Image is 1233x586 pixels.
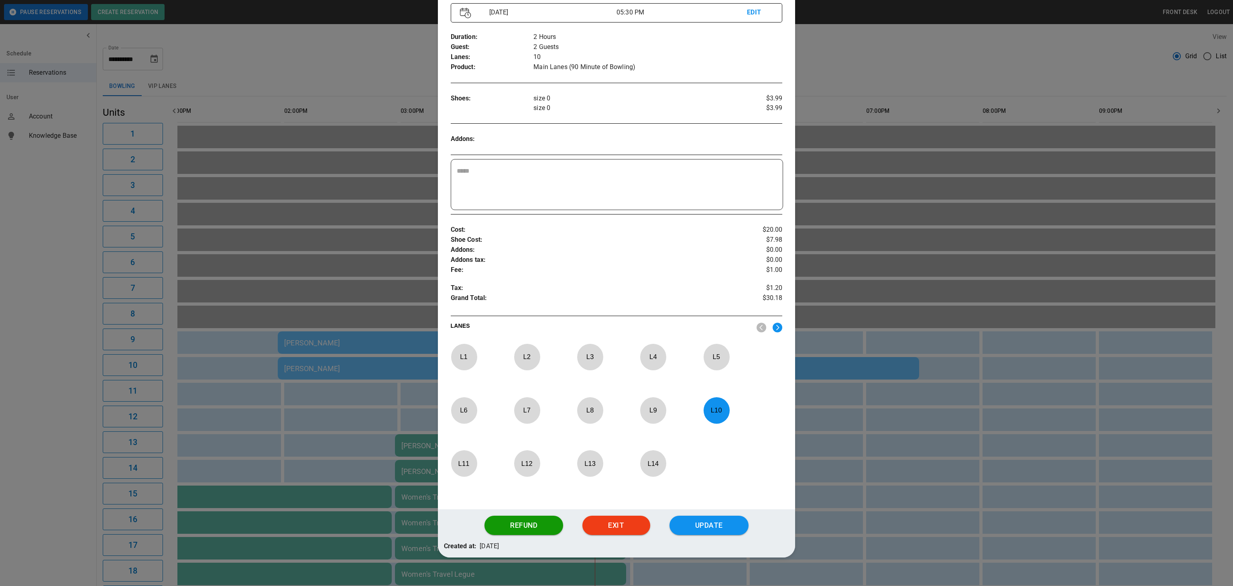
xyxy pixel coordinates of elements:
p: LANES [451,322,751,333]
p: Lanes : [451,52,534,62]
p: size 0 [533,103,727,113]
p: $7.98 [727,235,783,245]
p: Addons : [451,245,727,255]
p: Addons tax : [451,255,727,265]
img: Vector [460,8,471,18]
p: 2 Guests [533,42,782,52]
p: Shoe Cost : [451,235,727,245]
p: L 13 [577,454,603,473]
p: $30.18 [727,293,783,305]
p: Main Lanes (90 Minute of Bowling) [533,62,782,72]
p: $1.00 [727,265,783,275]
p: L 5 [703,347,730,366]
p: L 14 [640,454,666,473]
button: Refund [484,516,563,535]
p: $0.00 [727,255,783,265]
p: Cost : [451,225,727,235]
p: EDIT [747,8,773,18]
p: $20.00 [727,225,783,235]
img: nav_left.svg [757,323,766,333]
p: 10 [533,52,782,62]
p: $3.99 [727,103,783,113]
p: Tax : [451,283,727,293]
p: L 3 [577,347,603,366]
p: [DATE] [480,541,499,551]
button: Update [669,516,749,535]
p: L 2 [514,347,540,366]
p: $1.20 [727,283,783,293]
p: L 12 [514,454,540,473]
img: right.svg [773,323,782,333]
p: Shoes : [451,94,534,104]
p: L 7 [514,401,540,420]
p: Grand Total : [451,293,727,305]
p: 05:30 PM [616,8,747,17]
p: L 11 [451,454,477,473]
button: Exit [582,516,650,535]
p: 2 Hours [533,32,782,42]
p: L 6 [451,401,477,420]
p: L 1 [451,347,477,366]
p: L 10 [703,401,730,420]
p: Addons : [451,134,534,144]
p: Duration : [451,32,534,42]
p: Created at: [444,541,477,551]
p: Product : [451,62,534,72]
p: size 0 [533,94,727,103]
p: L 9 [640,401,666,420]
p: $3.99 [727,94,783,103]
p: Fee : [451,265,727,275]
p: L 8 [577,401,603,420]
p: $0.00 [727,245,783,255]
p: [DATE] [486,8,616,17]
p: Guest : [451,42,534,52]
p: L 4 [640,347,666,366]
